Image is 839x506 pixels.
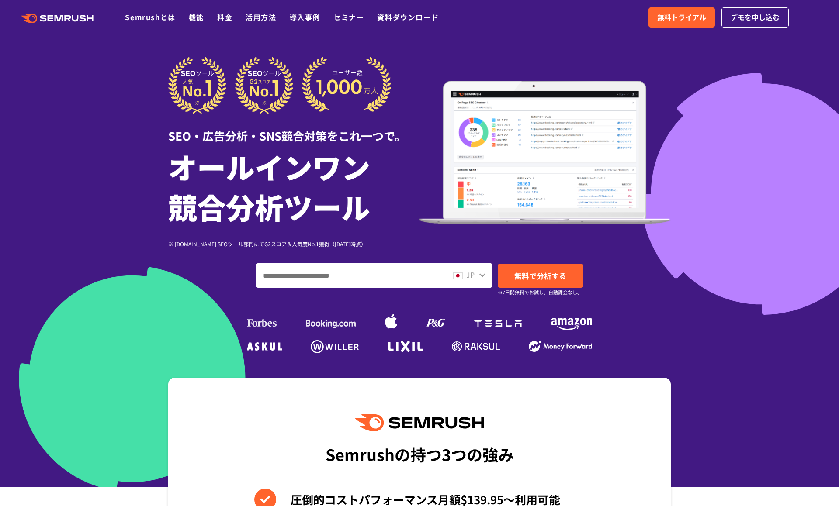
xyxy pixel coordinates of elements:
[168,146,419,227] h1: オールインワン 競合分析ツール
[377,12,439,22] a: 資料ダウンロード
[189,12,204,22] a: 機能
[498,264,583,288] a: 無料で分析する
[256,264,445,287] input: ドメイン、キーワードまたはURLを入力してください
[333,12,364,22] a: セミナー
[648,7,715,28] a: 無料トライアル
[125,12,175,22] a: Semrushとは
[721,7,789,28] a: デモを申し込む
[168,114,419,144] div: SEO・広告分析・SNS競合対策をこれ一つで。
[326,438,514,470] div: Semrushの持つ3つの強み
[290,12,320,22] a: 導入事例
[466,269,475,280] span: JP
[498,288,582,296] small: ※7日間無料でお試し。自動課金なし。
[168,240,419,248] div: ※ [DOMAIN_NAME] SEOツール部門にてG2スコア＆人気度No.1獲得（[DATE]時点）
[514,270,566,281] span: 無料で分析する
[246,12,276,22] a: 活用方法
[217,12,232,22] a: 料金
[355,414,484,431] img: Semrush
[657,12,706,23] span: 無料トライアル
[731,12,780,23] span: デモを申し込む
